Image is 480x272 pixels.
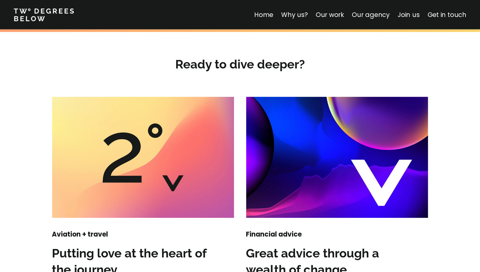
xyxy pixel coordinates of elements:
[428,10,466,19] a: Get in touch
[52,230,170,239] h4: Aviation + travel
[246,230,364,239] h4: Financial advice
[175,56,305,73] h3: Ready to dive deeper?
[254,10,273,19] a: Home
[352,10,390,19] a: Our agency
[316,10,344,19] a: Our work
[281,10,308,19] a: Why us?
[398,10,420,19] a: Join us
